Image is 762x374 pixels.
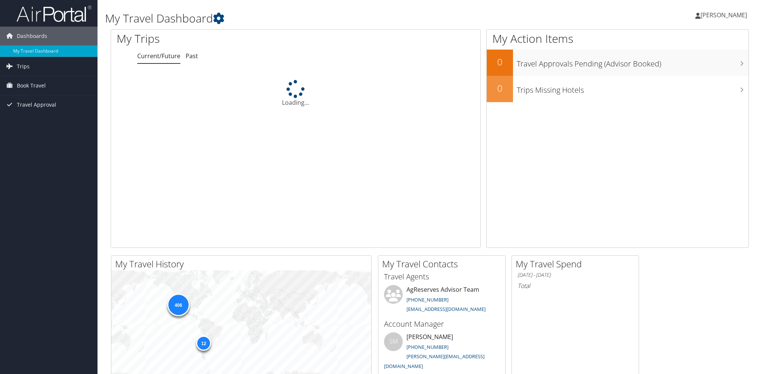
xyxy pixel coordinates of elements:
[384,353,484,369] a: [PERSON_NAME][EMAIL_ADDRESS][DOMAIN_NAME]
[17,76,46,95] span: Book Travel
[384,332,403,351] div: SM
[17,95,56,114] span: Travel Approval
[516,258,639,270] h2: My Travel Spend
[167,294,189,316] div: 406
[186,52,198,60] a: Past
[16,5,91,23] img: airportal-logo.png
[517,271,633,279] h6: [DATE] - [DATE]
[105,11,538,26] h1: My Travel Dashboard
[487,31,748,47] h1: My Action Items
[111,80,480,107] div: Loading...
[115,258,371,270] h2: My Travel History
[517,55,748,69] h3: Travel Approvals Pending (Advisor Booked)
[17,27,47,45] span: Dashboards
[695,4,754,26] a: [PERSON_NAME]
[380,332,503,372] li: [PERSON_NAME]
[406,296,448,303] a: [PHONE_NUMBER]
[487,50,748,76] a: 0Travel Approvals Pending (Advisor Booked)
[382,258,505,270] h2: My Travel Contacts
[380,285,503,316] li: AgReserves Advisor Team
[517,282,633,290] h6: Total
[406,306,486,312] a: [EMAIL_ADDRESS][DOMAIN_NAME]
[700,11,747,19] span: [PERSON_NAME]
[406,344,448,350] a: [PHONE_NUMBER]
[384,271,499,282] h3: Travel Agents
[384,319,499,329] h3: Account Manager
[137,52,180,60] a: Current/Future
[17,57,30,76] span: Trips
[196,336,211,351] div: 12
[517,81,748,95] h3: Trips Missing Hotels
[117,31,321,47] h1: My Trips
[487,82,513,95] h2: 0
[487,56,513,68] h2: 0
[487,76,748,102] a: 0Trips Missing Hotels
